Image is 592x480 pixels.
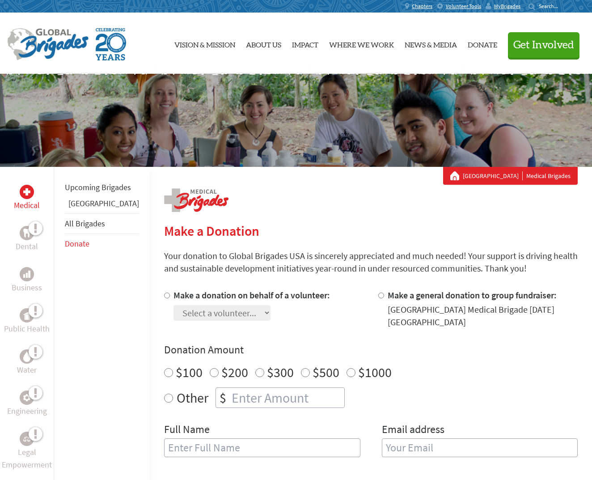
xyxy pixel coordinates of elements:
input: Your Email [382,438,578,457]
a: Impact [292,20,318,67]
div: $ [216,388,230,408]
a: About Us [246,20,281,67]
label: $1000 [358,364,392,381]
span: MyBrigades [494,3,520,10]
p: Your donation to Global Brigades USA is sincerely appreciated and much needed! Your support is dr... [164,250,578,275]
a: Upcoming Brigades [65,182,131,192]
img: Legal Empowerment [23,436,30,442]
div: Medical Brigades [450,171,571,180]
p: Business [12,281,42,294]
div: Business [20,267,34,281]
img: Public Health [23,311,30,320]
span: Volunteer Tools [446,3,481,10]
a: [GEOGRAPHIC_DATA] [463,171,523,180]
span: Get Involved [513,40,574,51]
a: DentalDental [16,226,38,253]
label: Make a general donation to group fundraiser: [388,289,557,301]
label: $500 [313,364,339,381]
input: Enter Amount [230,388,344,408]
h4: Donation Amount [164,343,578,357]
li: Panama [65,197,139,213]
a: Donate [468,20,497,67]
a: EngineeringEngineering [7,391,47,417]
div: Dental [20,226,34,240]
label: Full Name [164,422,210,438]
img: Engineering [23,394,30,401]
input: Search... [539,3,564,9]
a: [GEOGRAPHIC_DATA] [68,198,139,208]
p: Legal Empowerment [2,446,52,471]
p: Dental [16,240,38,253]
p: Medical [14,199,40,212]
a: Vision & Mission [174,20,235,67]
div: Legal Empowerment [20,432,34,446]
div: Engineering [20,391,34,405]
a: Where We Work [329,20,394,67]
a: All Brigades [65,218,105,229]
label: $100 [176,364,203,381]
input: Enter Full Name [164,438,360,457]
p: Public Health [4,323,50,335]
li: Donate [65,234,139,254]
a: Legal EmpowermentLegal Empowerment [2,432,52,471]
label: $200 [221,364,248,381]
a: News & Media [405,20,457,67]
li: Upcoming Brigades [65,178,139,197]
label: Other [177,387,208,408]
p: Engineering [7,405,47,417]
div: Medical [20,185,34,199]
img: logo-medical.png [164,188,228,212]
span: Chapters [412,3,432,10]
a: MedicalMedical [14,185,40,212]
a: Public HealthPublic Health [4,308,50,335]
img: Dental [23,229,30,237]
label: $300 [267,364,294,381]
img: Water [23,351,30,361]
a: WaterWater [17,349,37,376]
p: Water [17,364,37,376]
img: Medical [23,188,30,195]
img: Global Brigades Celebrating 20 Years [96,28,126,60]
img: Business [23,271,30,278]
li: All Brigades [65,213,139,234]
button: Get Involved [508,32,579,58]
div: [GEOGRAPHIC_DATA] Medical Brigade [DATE] [GEOGRAPHIC_DATA] [388,303,578,328]
div: Water [20,349,34,364]
a: Donate [65,238,89,249]
h2: Make a Donation [164,223,578,239]
a: BusinessBusiness [12,267,42,294]
label: Email address [382,422,444,438]
label: Make a donation on behalf of a volunteer: [173,289,330,301]
div: Public Health [20,308,34,323]
img: Global Brigades Logo [7,28,89,60]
